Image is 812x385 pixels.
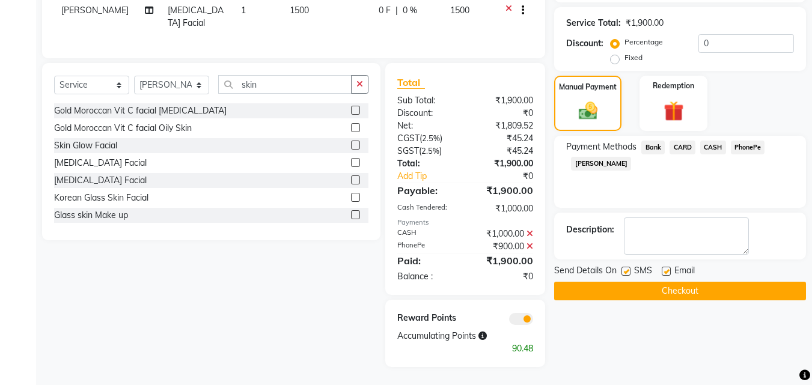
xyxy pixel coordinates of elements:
span: 2.5% [421,146,439,156]
div: Gold Moroccan Vit C facial Oily Skin [54,122,192,135]
div: Cash Tendered: [388,202,465,215]
input: Search or Scan [218,75,352,94]
span: | [395,4,398,17]
img: _gift.svg [658,99,690,123]
div: ₹0 [465,107,542,120]
div: Payable: [388,183,465,198]
span: Send Details On [554,264,617,279]
div: CASH [388,228,465,240]
div: Net: [388,120,465,132]
span: 1500 [450,5,469,16]
div: [MEDICAL_DATA] Facial [54,157,147,169]
span: [MEDICAL_DATA] Facial [168,5,224,28]
div: ₹1,900.00 [465,94,542,107]
span: [PERSON_NAME] [61,5,129,16]
span: Payment Methods [566,141,636,153]
div: Paid: [388,253,465,268]
span: 2.5% [422,133,440,143]
div: Payments [397,217,533,228]
span: 1 [241,5,246,16]
label: Manual Payment [559,82,617,92]
div: [MEDICAL_DATA] Facial [54,174,147,187]
div: ₹1,809.52 [465,120,542,132]
div: ₹45.24 [465,132,542,145]
label: Percentage [624,37,663,47]
label: Fixed [624,52,643,63]
span: SMS [634,264,652,279]
span: CARD [670,141,695,154]
img: _cash.svg [573,100,603,121]
div: Discount: [388,107,465,120]
span: 0 F [379,4,391,17]
div: Description: [566,223,614,236]
span: SGST [397,145,419,156]
div: Balance : [388,270,465,283]
div: Gold Moroccan Vit C facial [MEDICAL_DATA] [54,105,227,117]
div: Sub Total: [388,94,465,107]
span: [PERSON_NAME] [571,157,631,171]
div: Accumulating Points [388,330,504,342]
a: Add Tip [388,170,478,183]
div: ( ) [388,145,465,157]
div: ₹900.00 [465,240,542,253]
div: ₹45.24 [465,145,542,157]
span: Bank [641,141,665,154]
div: Total: [388,157,465,170]
div: ₹0 [465,270,542,283]
div: ₹1,900.00 [465,157,542,170]
div: ₹1,000.00 [465,228,542,240]
div: Korean Glass Skin Facial [54,192,148,204]
span: Email [674,264,695,279]
span: PhonePe [731,141,765,154]
div: ₹1,900.00 [465,183,542,198]
div: ₹1,900.00 [626,17,664,29]
div: Skin Glow Facial [54,139,117,152]
span: CGST [397,133,420,144]
div: ₹1,900.00 [465,253,542,268]
div: Reward Points [388,312,465,325]
span: 0 % [403,4,417,17]
span: CASH [700,141,726,154]
div: ₹1,000.00 [465,202,542,215]
div: Discount: [566,37,603,50]
span: 1500 [290,5,309,16]
div: Glass skin Make up [54,209,128,222]
div: 90.48 [388,342,542,355]
div: Service Total: [566,17,621,29]
div: PhonePe [388,240,465,253]
span: Total [397,76,425,89]
button: Checkout [554,282,806,300]
label: Redemption [653,80,694,91]
div: ₹0 [478,170,543,183]
div: ( ) [388,132,465,145]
